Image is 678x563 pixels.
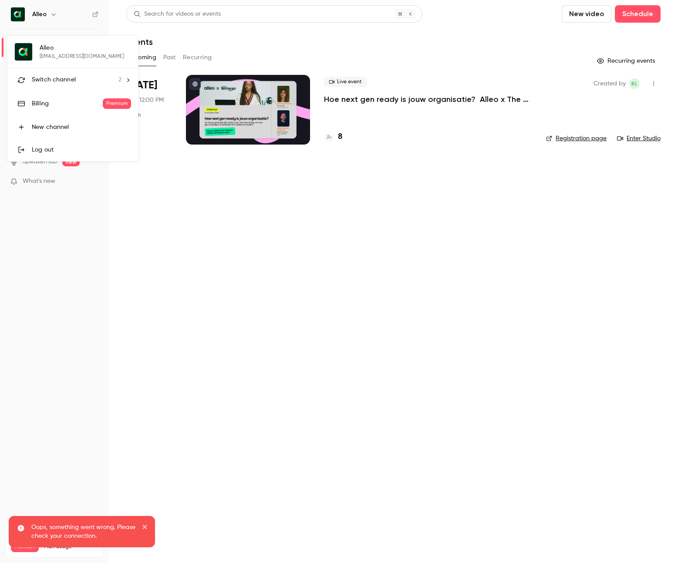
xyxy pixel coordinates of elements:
[32,75,76,84] span: Switch channel
[32,145,131,154] div: Log out
[32,99,103,108] div: Billing
[31,523,136,540] p: Oops, something went wrong. Please check your connection.
[142,523,148,533] button: close
[32,123,131,131] div: New channel
[118,75,121,84] span: 2
[103,98,131,109] span: Premium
